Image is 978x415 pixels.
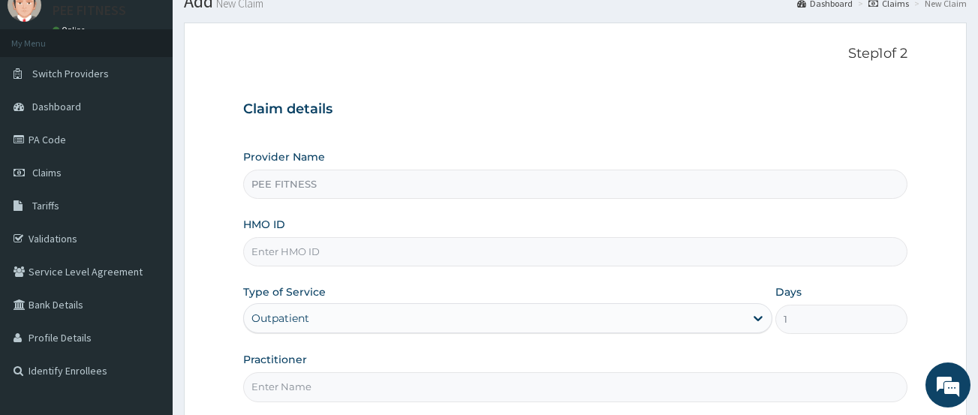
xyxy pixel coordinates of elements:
span: Dashboard [32,100,81,113]
span: Switch Providers [32,67,109,80]
label: Days [775,284,802,299]
a: Online [53,25,89,35]
label: Type of Service [243,284,326,299]
p: PEE FITNESS [53,4,126,17]
label: HMO ID [243,217,285,232]
input: Enter HMO ID [243,237,907,266]
h3: Claim details [243,101,907,118]
p: Step 1 of 2 [243,46,907,62]
input: Enter Name [243,372,907,401]
label: Provider Name [243,149,325,164]
span: Tariffs [32,199,59,212]
span: Claims [32,166,62,179]
label: Practitioner [243,352,307,367]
